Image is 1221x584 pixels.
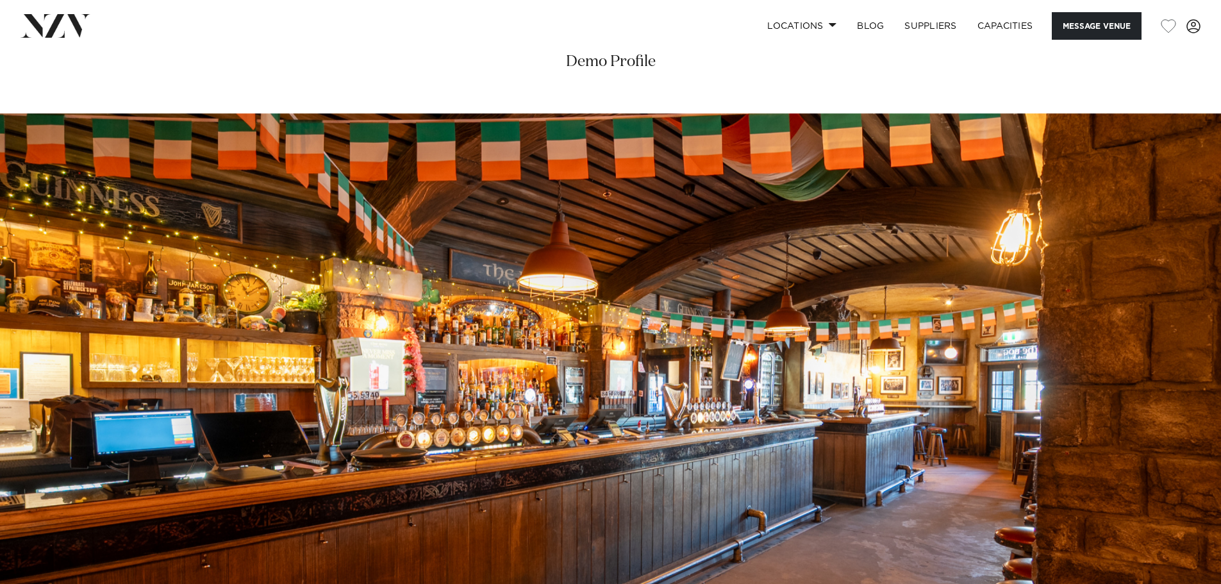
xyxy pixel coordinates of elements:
a: SUPPLIERS [894,12,967,40]
button: Message Venue [1052,12,1142,40]
a: Locations [757,12,847,40]
a: Capacities [967,12,1043,40]
a: BLOG [847,12,894,40]
img: nzv-logo.png [21,14,90,37]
